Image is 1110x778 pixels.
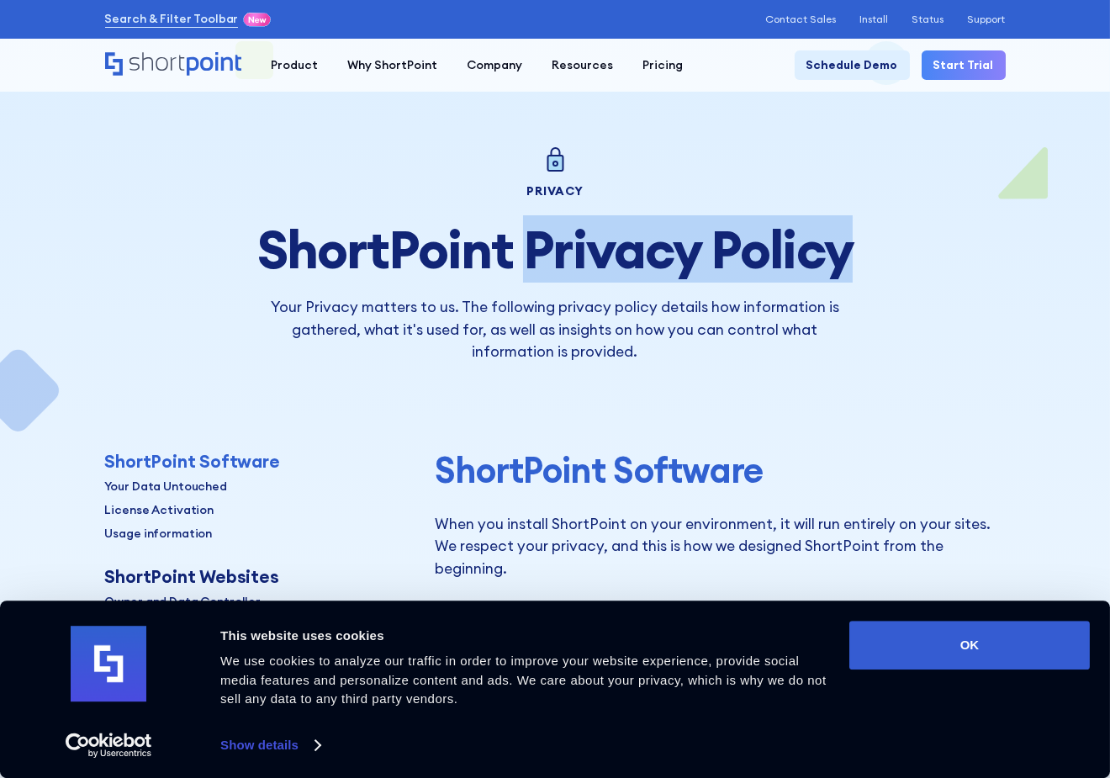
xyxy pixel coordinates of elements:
[628,50,698,80] a: Pricing
[261,296,849,363] p: Your Privacy matters to us. The following privacy policy details how information is gathered, wha...
[220,733,320,758] a: Show details
[435,513,1006,580] p: When you install ShortPoint on your environment, it will run entirely on your sites. We respect y...
[795,50,910,80] a: Schedule Demo
[71,627,146,702] img: logo
[452,50,537,80] a: Company
[105,451,280,472] div: ShortPoint Software
[922,50,1006,80] a: Start Trial
[220,626,830,646] div: This website uses cookies
[105,220,1006,278] h1: ShortPoint Privacy Policy
[105,185,1006,197] div: Privacy
[35,733,182,758] a: Usercentrics Cookiebot - opens in a new window
[642,56,683,74] div: Pricing
[105,593,262,611] p: Owner and Data Controller
[537,50,628,80] a: Resources
[849,621,1090,670] button: OK
[105,501,214,519] p: License Activation
[105,52,242,77] a: Home
[105,478,227,495] p: Your Data Untouched
[220,654,826,706] span: We use cookies to analyze our traffic in order to improve your website experience, provide social...
[467,56,522,74] div: Company
[105,525,213,542] p: Usage information
[766,13,837,25] a: Contact Sales
[105,566,279,587] div: ShortPoint Websites
[271,56,318,74] div: Product
[435,451,1006,490] h2: ShortPoint Software
[968,13,1006,25] a: Support
[912,13,944,25] a: Status
[256,50,333,80] a: Product
[347,56,437,74] div: Why ShortPoint
[333,50,452,80] a: Why ShortPoint
[808,584,1110,778] iframe: Chat Widget
[552,56,613,74] div: Resources
[860,13,889,25] a: Install
[105,10,239,28] a: Search & Filter Toolbar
